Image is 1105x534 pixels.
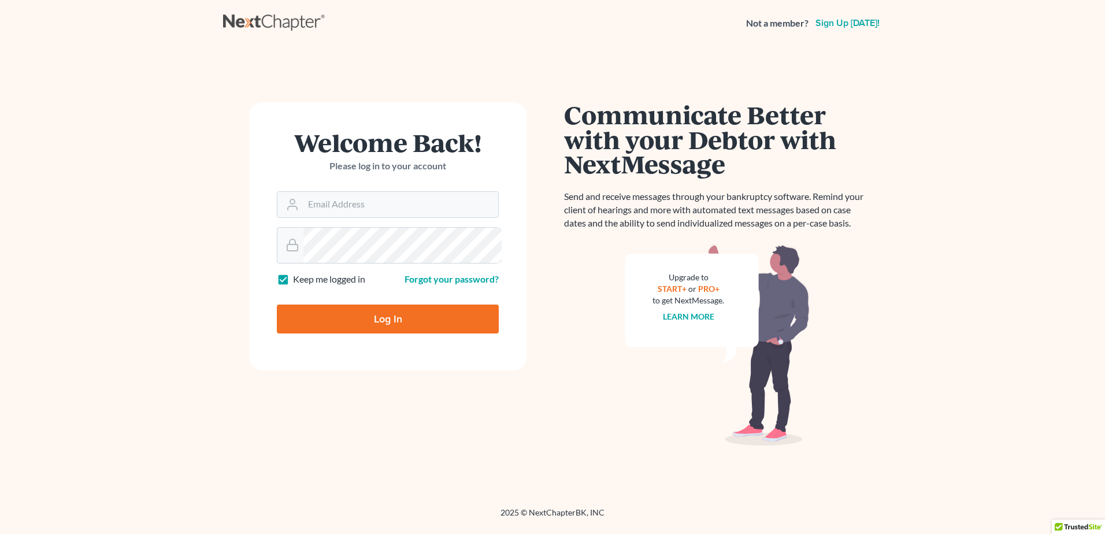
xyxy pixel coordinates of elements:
input: Email Address [303,192,498,217]
p: Please log in to your account [277,160,499,173]
div: Upgrade to [652,272,724,283]
a: PRO+ [698,284,720,294]
p: Send and receive messages through your bankruptcy software. Remind your client of hearings and mo... [564,190,870,230]
a: Forgot your password? [405,273,499,284]
div: 2025 © NextChapterBK, INC [223,507,882,528]
a: START+ [658,284,687,294]
a: Learn more [663,311,714,321]
a: Sign up [DATE]! [813,18,882,28]
input: Log In [277,305,499,333]
span: or [688,284,696,294]
img: nextmessage_bg-59042aed3d76b12b5cd301f8e5b87938c9018125f34e5fa2b7a6b67550977c72.svg [625,244,810,446]
h1: Welcome Back! [277,130,499,155]
strong: Not a member? [746,17,809,30]
h1: Communicate Better with your Debtor with NextMessage [564,102,870,176]
label: Keep me logged in [293,273,365,286]
div: to get NextMessage. [652,295,724,306]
